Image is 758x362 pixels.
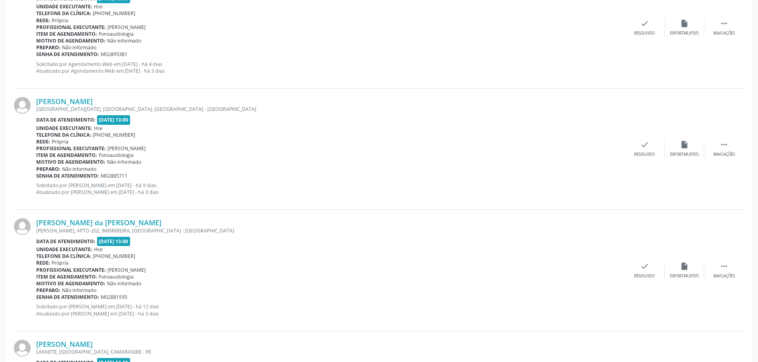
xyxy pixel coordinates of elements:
b: Telefone da clínica: [36,10,91,17]
b: Preparo: [36,287,60,294]
span: Fonoaudiologia [99,273,134,280]
img: img [14,218,31,235]
span: [PHONE_NUMBER] [93,132,135,138]
div: Resolvido [634,31,655,36]
span: Hse [94,246,103,253]
b: Preparo: [36,44,60,51]
div: Exportar (PDF) [670,31,699,36]
i: insert_drive_file [680,140,689,149]
i: insert_drive_file [680,262,689,271]
i:  [720,262,729,271]
b: Senha de atendimento: [36,294,99,300]
div: Resolvido [634,152,655,157]
span: [PERSON_NAME] [107,24,146,31]
b: Unidade executante: [36,246,92,253]
div: Mais ações [713,31,735,36]
b: Senha de atendimento: [36,172,99,179]
span: [PERSON_NAME] [107,267,146,273]
i:  [720,140,729,149]
div: Exportar (PDF) [670,152,699,157]
i: check [640,140,649,149]
b: Motivo de agendamento: [36,37,105,44]
a: [PERSON_NAME] [36,97,93,106]
b: Profissional executante: [36,24,106,31]
b: Rede: [36,259,50,266]
b: Item de agendamento: [36,31,97,37]
div: Resolvido [634,273,655,279]
span: Não informado [62,166,96,172]
div: Mais ações [713,152,735,157]
span: Não informado [107,159,141,165]
i:  [720,19,729,28]
div: Exportar (PDF) [670,273,699,279]
b: Data de atendimento: [36,116,95,123]
i: insert_drive_file [680,19,689,28]
b: Item de agendamento: [36,273,97,280]
b: Senha de atendimento: [36,51,99,58]
i: check [640,262,649,271]
span: Não informado [107,280,141,287]
b: Profissional executante: [36,145,106,152]
b: Telefone da clínica: [36,132,91,138]
span: Própria [52,138,68,145]
span: M02895381 [101,51,127,58]
span: Não informado [62,287,96,294]
span: Não informado [62,44,96,51]
b: Motivo de agendamento: [36,280,105,287]
div: [GEOGRAPHIC_DATA][DATE], [GEOGRAPHIC_DATA], [GEOGRAPHIC_DATA] - [GEOGRAPHIC_DATA] [36,106,625,112]
p: Solicitado por Agendamento Web em [DATE] - há 4 dias Atualizado por Agendamento Web em [DATE] - h... [36,61,625,74]
span: Fonoaudiologia [99,31,134,37]
img: img [14,97,31,114]
p: Solicitado por [PERSON_NAME] em [DATE] - há 9 dias Atualizado por [PERSON_NAME] em [DATE] - há 3 ... [36,182,625,196]
b: Profissional executante: [36,267,106,273]
b: Data de atendimento: [36,238,95,245]
img: img [14,340,31,356]
i: check [640,19,649,28]
span: [DATE] 13:00 [97,115,131,124]
span: [PERSON_NAME] [107,145,146,152]
span: Não informado [107,37,141,44]
span: [PHONE_NUMBER] [93,253,135,259]
span: Hse [94,125,103,132]
b: Preparo: [36,166,60,172]
b: Unidade executante: [36,125,92,132]
span: [PHONE_NUMBER] [93,10,135,17]
div: Mais ações [713,273,735,279]
a: [PERSON_NAME] da [PERSON_NAME] [36,218,162,227]
span: Fonoaudiologia [99,152,134,159]
b: Rede: [36,138,50,145]
span: Própria [52,17,68,24]
b: Rede: [36,17,50,24]
b: Item de agendamento: [36,152,97,159]
span: M02881935 [101,294,127,300]
b: Unidade executante: [36,3,92,10]
span: M02885711 [101,172,127,179]
div: [PERSON_NAME], APTO-202, IMBIRIBEIRA, [GEOGRAPHIC_DATA] - [GEOGRAPHIC_DATA] [36,227,625,234]
span: [DATE] 13:00 [97,237,131,246]
p: Solicitado por [PERSON_NAME] em [DATE] - há 12 dias Atualizado por [PERSON_NAME] em [DATE] - há 3... [36,303,625,317]
span: Própria [52,259,68,266]
b: Motivo de agendamento: [36,159,105,165]
span: Hse [94,3,103,10]
b: Telefone da clínica: [36,253,91,259]
div: LAFAIETE, [GEOGRAPHIC_DATA], CAMARAGIBE - PE [36,348,625,355]
a: [PERSON_NAME] [36,340,93,348]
